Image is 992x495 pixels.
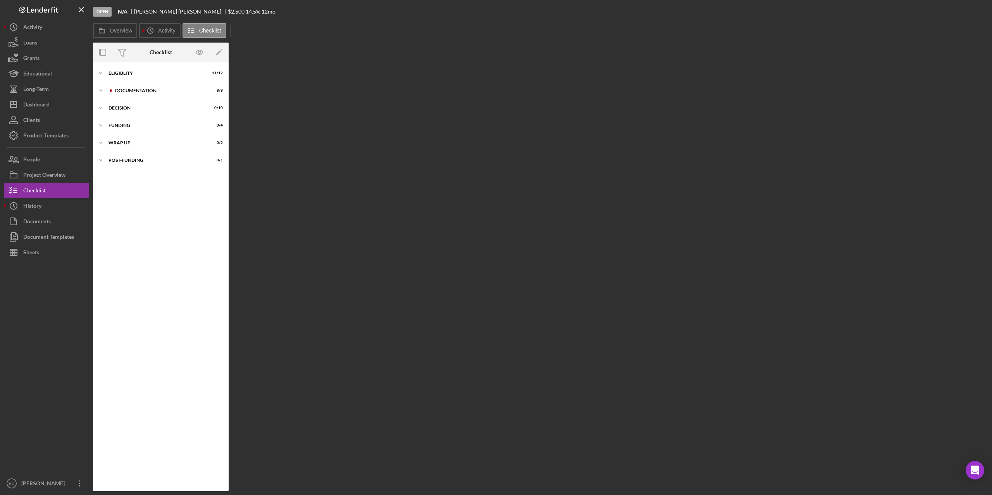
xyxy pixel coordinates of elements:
[23,198,41,216] div: History
[108,106,203,110] div: Decision
[4,214,89,229] button: Documents
[93,7,112,17] div: Open
[158,27,175,34] label: Activity
[139,23,180,38] button: Activity
[23,229,74,247] div: Document Templates
[23,35,37,52] div: Loans
[209,158,223,163] div: 0 / 1
[150,49,172,55] div: Checklist
[23,128,69,145] div: Product Templates
[23,50,40,68] div: Grants
[4,198,89,214] button: History
[209,88,223,93] div: 8 / 9
[4,152,89,167] button: People
[4,50,89,66] button: Grants
[262,9,276,15] div: 12 mo
[4,66,89,81] button: Educational
[4,245,89,260] button: Sheets
[23,245,39,262] div: Sheets
[23,167,65,185] div: Project Overview
[23,214,51,231] div: Documents
[115,88,203,93] div: Documentation
[134,9,228,15] div: [PERSON_NAME] [PERSON_NAME]
[209,140,223,145] div: 0 / 2
[23,19,42,37] div: Activity
[4,112,89,128] button: Clients
[209,71,223,75] div: 11 / 12
[23,112,40,130] div: Clients
[4,229,89,245] button: Document Templates
[4,128,89,143] button: Product Templates
[108,123,203,128] div: Funding
[108,140,203,145] div: Wrap up
[23,81,49,99] div: Long-Term
[4,167,89,183] button: Project Overview
[4,81,89,97] button: Long-Term
[183,23,226,38] button: Checklist
[228,8,245,15] span: $2,500
[209,123,223,128] div: 0 / 4
[110,27,132,34] label: Overview
[23,97,50,114] div: Dashboard
[4,476,89,491] button: RC[PERSON_NAME]
[209,106,223,110] div: 0 / 10
[246,9,260,15] div: 14.5 %
[966,461,984,480] div: Open Intercom Messenger
[108,158,203,163] div: Post-Funding
[23,183,46,200] div: Checklist
[4,183,89,198] button: Checklist
[23,152,40,169] div: People
[4,97,89,112] button: Dashboard
[199,27,221,34] label: Checklist
[23,66,52,83] div: Educational
[4,19,89,35] button: Activity
[93,23,137,38] button: Overview
[108,71,203,75] div: Eligiblity
[4,35,89,50] button: Loans
[118,9,127,15] b: N/A
[19,476,70,493] div: [PERSON_NAME]
[9,481,14,486] text: RC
